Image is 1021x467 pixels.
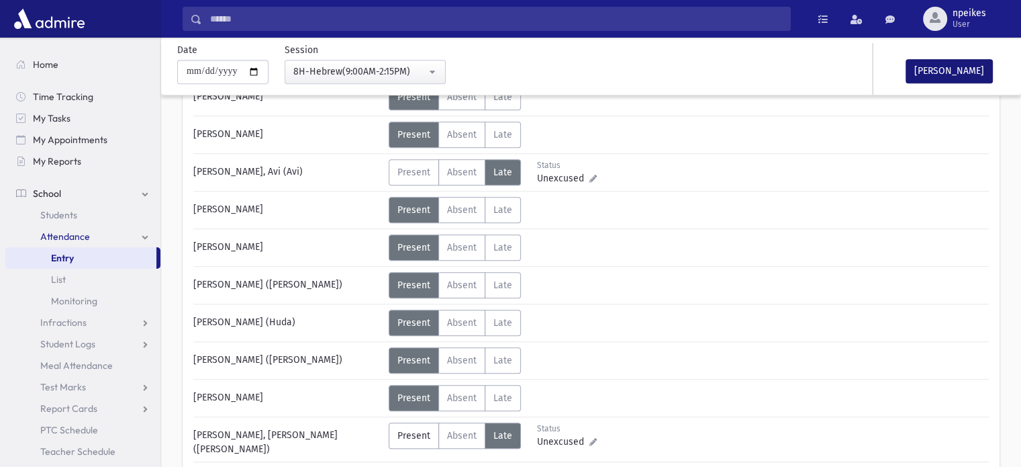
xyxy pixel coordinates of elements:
[33,58,58,71] span: Home
[397,280,430,291] span: Present
[389,197,521,223] div: AttTypes
[447,430,477,441] span: Absent
[40,402,97,415] span: Report Cards
[187,159,389,185] div: [PERSON_NAME], Avi (Avi)
[5,183,160,204] a: School
[447,129,477,140] span: Absent
[397,129,430,140] span: Present
[40,209,77,221] span: Students
[202,7,790,31] input: Search
[5,269,160,290] a: List
[187,347,389,374] div: [PERSON_NAME] ([PERSON_NAME])
[389,347,521,374] div: AttTypes
[493,355,512,366] span: Late
[40,424,98,436] span: PTC Schedule
[5,398,160,419] a: Report Cards
[493,430,512,441] span: Late
[953,8,986,19] span: npeikes
[187,423,389,456] div: [PERSON_NAME], [PERSON_NAME] ([PERSON_NAME])
[5,108,160,129] a: My Tasks
[187,385,389,411] div: [PERSON_NAME]
[493,91,512,103] span: Late
[187,122,389,148] div: [PERSON_NAME]
[493,242,512,253] span: Late
[40,316,87,329] span: Infractions
[397,355,430,366] span: Present
[493,129,512,140] span: Late
[447,167,477,178] span: Absent
[285,43,318,57] label: Session
[397,317,430,329] span: Present
[493,317,512,329] span: Late
[389,84,521,110] div: AttTypes
[397,242,430,253] span: Present
[447,280,477,291] span: Absent
[40,338,95,350] span: Student Logs
[397,91,430,103] span: Present
[40,230,90,243] span: Attendance
[389,385,521,411] div: AttTypes
[40,359,113,372] span: Meal Attendance
[906,59,993,83] button: [PERSON_NAME]
[11,5,88,32] img: AdmirePro
[397,392,430,404] span: Present
[5,129,160,151] a: My Appointments
[33,91,93,103] span: Time Tracking
[447,91,477,103] span: Absent
[389,272,521,298] div: AttTypes
[389,423,521,449] div: AttTypes
[5,86,160,108] a: Time Tracking
[285,60,446,84] button: 8H-Hebrew(9:00AM-2:15PM)
[447,317,477,329] span: Absent
[447,204,477,216] span: Absent
[5,355,160,376] a: Meal Attendance
[447,392,477,404] span: Absent
[389,235,521,261] div: AttTypes
[397,167,430,178] span: Present
[51,295,97,307] span: Monitoring
[5,54,160,75] a: Home
[537,159,597,171] div: Status
[5,333,160,355] a: Student Logs
[187,84,389,110] div: [PERSON_NAME]
[177,43,197,57] label: Date
[51,252,74,264] span: Entry
[293,65,426,79] div: 8H-Hebrew(9:00AM-2:15PM)
[5,290,160,312] a: Monitoring
[33,134,107,146] span: My Appointments
[33,155,81,167] span: My Reports
[5,226,160,247] a: Attendance
[447,242,477,253] span: Absent
[5,441,160,462] a: Teacher Schedule
[389,122,521,148] div: AttTypes
[187,272,389,298] div: [PERSON_NAME] ([PERSON_NAME])
[5,247,156,269] a: Entry
[953,19,986,30] span: User
[33,187,61,200] span: School
[389,310,521,336] div: AttTypes
[5,312,160,333] a: Infractions
[187,235,389,261] div: [PERSON_NAME]
[33,112,70,124] span: My Tasks
[5,376,160,398] a: Test Marks
[5,419,160,441] a: PTC Schedule
[40,445,115,458] span: Teacher Schedule
[187,310,389,336] div: [PERSON_NAME] (Huda)
[51,273,66,286] span: List
[397,430,430,441] span: Present
[5,151,160,172] a: My Reports
[493,392,512,404] span: Late
[493,204,512,216] span: Late
[447,355,477,366] span: Absent
[40,381,86,393] span: Test Marks
[397,204,430,216] span: Present
[537,171,589,185] span: Unexcused
[389,159,521,185] div: AttTypes
[493,167,512,178] span: Late
[5,204,160,226] a: Students
[187,197,389,223] div: [PERSON_NAME]
[493,280,512,291] span: Late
